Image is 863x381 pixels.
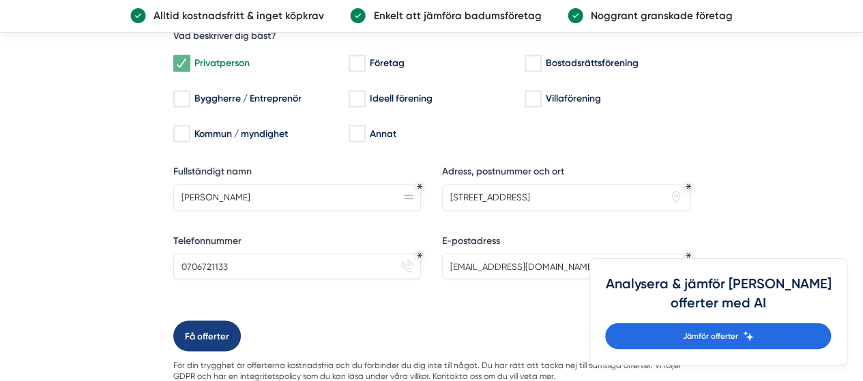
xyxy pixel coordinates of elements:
[173,320,241,351] button: Få offerter
[605,323,831,349] a: Jämför offerter
[349,92,364,106] input: Ideell förening
[583,7,733,24] p: Noggrant granskade företag
[686,252,691,258] div: Obligatoriskt
[686,183,691,189] div: Obligatoriskt
[173,234,422,251] label: Telefonnummer
[173,92,189,106] input: Byggherre / Entreprenör
[173,57,189,70] input: Privatperson
[525,57,540,70] input: Bostadsrättsförening
[366,7,541,24] p: Enkelt att jämföra badumsföretag
[349,127,364,140] input: Annat
[349,57,364,70] input: Företag
[442,165,690,182] label: Adress, postnummer och ort
[173,127,189,140] input: Kommun / myndighet
[682,330,737,342] span: Jämför offerter
[442,234,690,251] label: E-postadress
[417,183,422,189] div: Obligatoriskt
[417,252,422,258] div: Obligatoriskt
[173,29,276,46] h5: Vad beskriver dig bäst?
[605,275,831,323] h4: Analysera & jämför [PERSON_NAME] offerter med AI
[525,92,540,106] input: Villaförening
[146,7,324,24] p: Alltid kostnadsfritt & inget köpkrav
[173,165,422,182] label: Fullständigt namn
